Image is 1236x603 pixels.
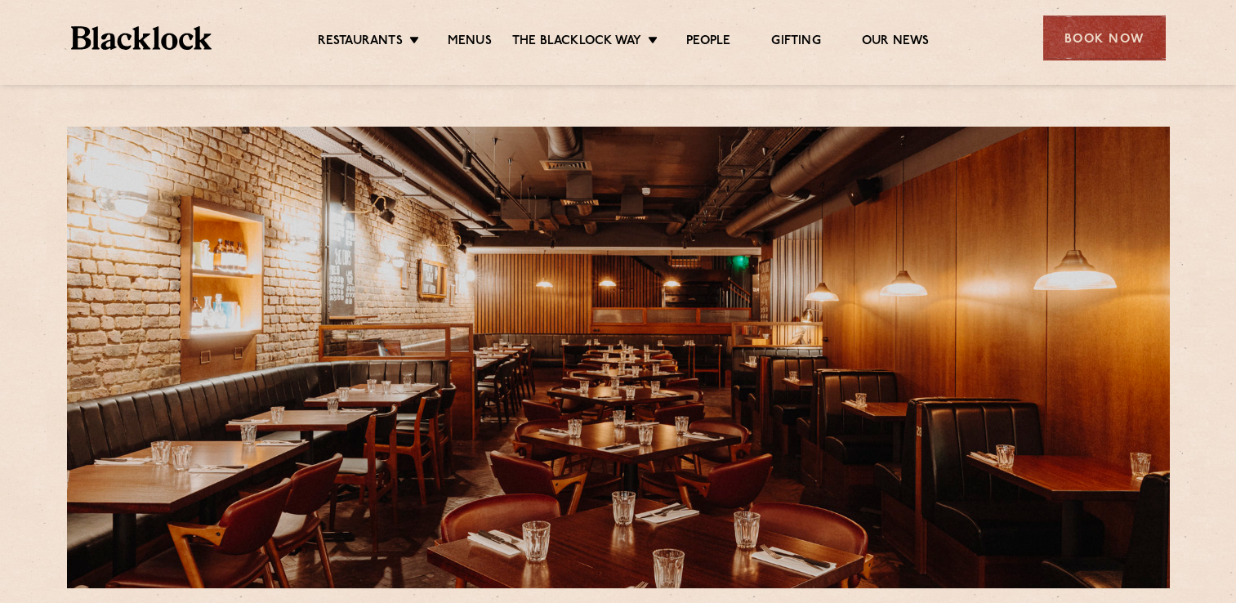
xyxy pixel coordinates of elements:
[1043,16,1166,60] div: Book Now
[686,33,730,51] a: People
[448,33,492,51] a: Menus
[512,33,641,51] a: The Blacklock Way
[318,33,403,51] a: Restaurants
[71,26,212,50] img: BL_Textured_Logo-footer-cropped.svg
[771,33,820,51] a: Gifting
[862,33,930,51] a: Our News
